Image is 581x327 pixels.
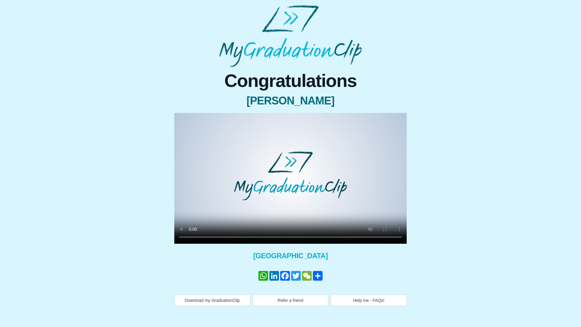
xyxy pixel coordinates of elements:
button: Refer a friend [253,295,329,306]
a: Facebook [280,271,290,281]
img: MyGraduationClip [219,5,362,67]
a: WhatsApp [258,271,269,281]
button: Download my GraduationClip [174,295,250,306]
span: [GEOGRAPHIC_DATA] [174,251,407,261]
button: Help me - FAQs! [331,295,407,306]
a: Share [312,271,323,281]
span: Congratulations [174,72,407,90]
a: Twitter [290,271,301,281]
a: WeChat [301,271,312,281]
a: LinkedIn [269,271,280,281]
span: [PERSON_NAME] [174,95,407,107]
